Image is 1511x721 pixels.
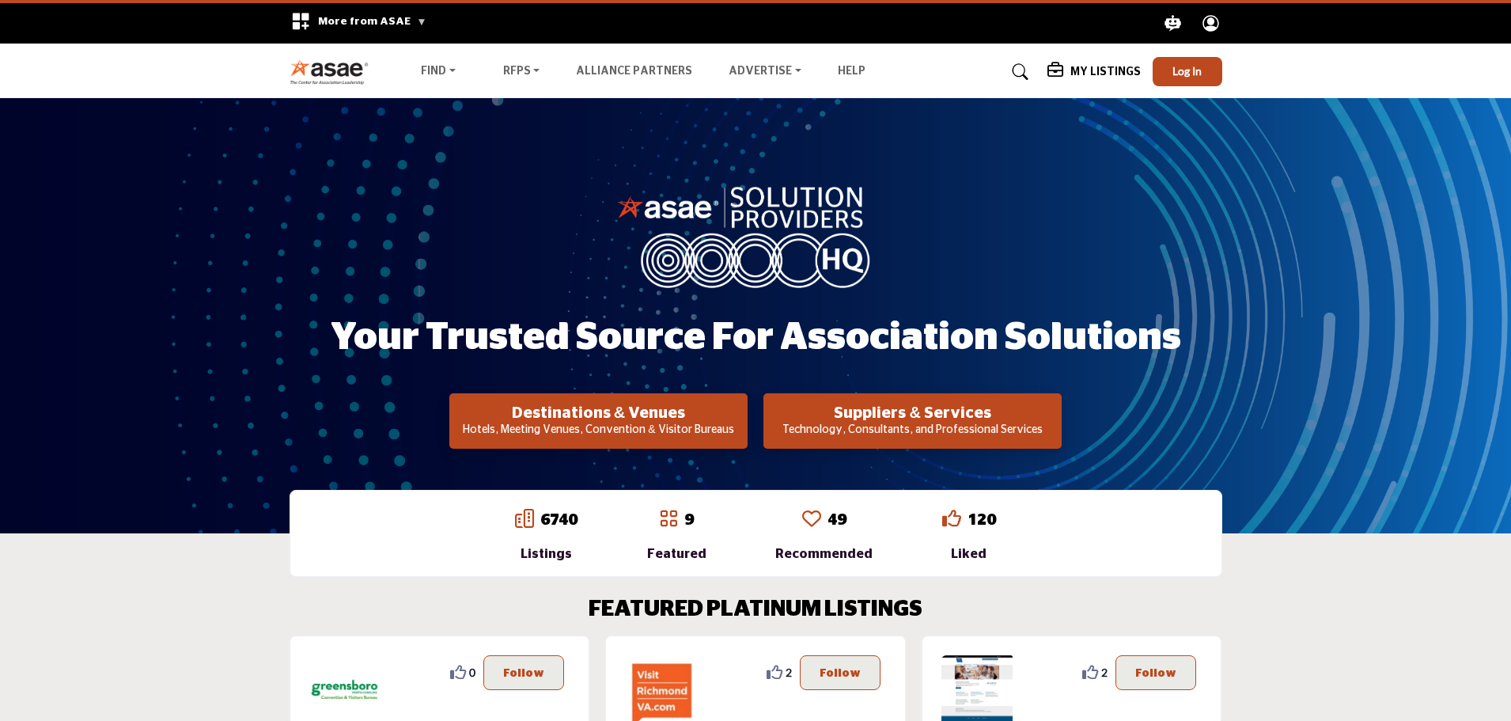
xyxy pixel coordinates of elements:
[827,512,846,528] a: 49
[820,664,861,681] p: Follow
[1115,655,1196,690] button: Follow
[1172,64,1202,78] span: Log In
[684,512,694,528] a: 9
[659,509,678,531] a: Go to Featured
[838,66,865,77] a: Help
[997,59,1039,85] a: Search
[768,423,1057,438] p: Technology, Consultants, and Professional Services
[786,664,792,681] span: 2
[503,664,544,681] p: Follow
[290,59,377,85] img: Site Logo
[800,655,880,690] button: Follow
[942,509,961,528] i: Go to Liked
[1101,664,1108,681] span: 2
[492,61,551,83] a: RFPs
[763,393,1062,449] button: Suppliers & Services Technology, Consultants, and Professional Services
[617,183,894,287] img: image
[718,61,812,83] a: Advertise
[1135,664,1176,681] p: Follow
[540,512,578,528] a: 6740
[318,16,426,27] span: More from ASAE
[1047,63,1141,82] div: My Listings
[942,545,996,564] div: Liked
[968,512,996,528] a: 120
[589,597,922,624] h2: FEATURED PLATINUM LISTINGS
[775,545,873,564] div: Recommended
[331,313,1181,362] h1: Your Trusted Source for Association Solutions
[515,545,578,564] div: Listings
[454,404,743,423] h2: Destinations & Venues
[576,66,692,77] a: Alliance Partners
[410,61,467,83] a: Find
[281,3,437,44] div: More from ASAE
[1070,65,1141,79] h5: My Listings
[802,509,821,531] a: Go to Recommended
[469,664,475,681] span: 0
[449,393,748,449] button: Destinations & Venues Hotels, Meeting Venues, Convention & Visitor Bureaus
[768,404,1057,423] h2: Suppliers & Services
[483,655,564,690] button: Follow
[1153,57,1222,86] button: Log In
[647,545,706,564] div: Featured
[454,423,743,438] p: Hotels, Meeting Venues, Convention & Visitor Bureaus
